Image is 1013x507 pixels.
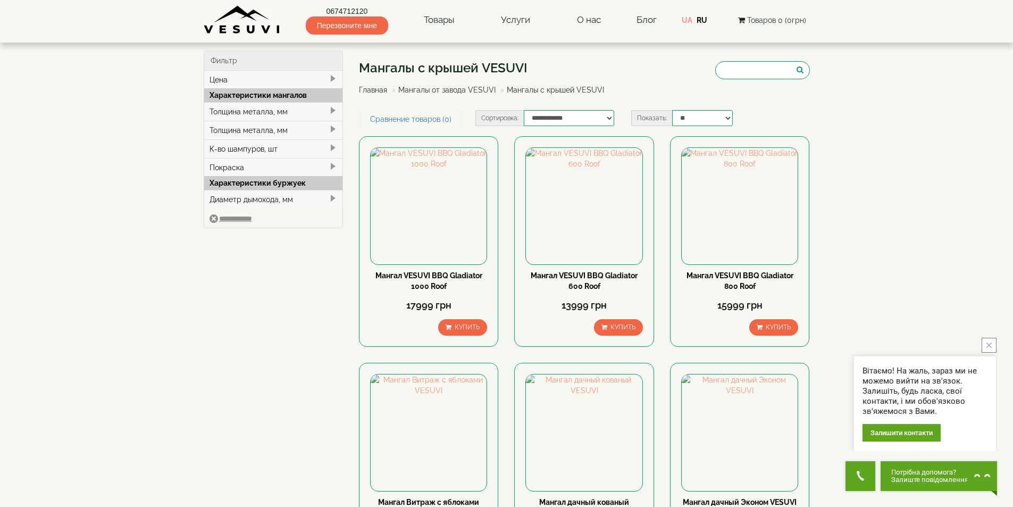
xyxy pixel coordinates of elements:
[766,323,791,331] span: Купить
[881,461,997,491] button: Chat button
[749,319,798,336] button: Купить
[455,323,480,331] span: Купить
[498,85,604,95] li: Мангалы с крышей VESUVI
[610,323,635,331] span: Купить
[682,148,798,264] img: Мангал VESUVI BBQ Gladiator 800 Roof
[697,16,707,24] a: RU
[637,14,657,25] a: Блог
[204,102,343,121] div: Толщина металла, мм
[204,51,343,71] div: Фильтр
[375,271,482,290] a: Мангал VESUVI BBQ Gladiator 1000 Roof
[747,16,806,24] span: Товаров 0 (0грн)
[359,61,612,75] h1: Мангалы с крышей VESUVI
[891,476,968,484] span: Залиште повідомлення
[682,375,798,491] img: Мангал дачный Эконом VESUVI
[204,139,343,158] div: К-во шампуров, шт
[371,148,487,264] img: Мангал VESUVI BBQ Gladiator 1000 Roof
[845,461,875,491] button: Get Call button
[490,8,541,32] a: Услуги
[438,319,487,336] button: Купить
[682,16,692,24] a: UA
[370,298,487,312] div: 17999 грн
[681,298,798,312] div: 15999 грн
[204,88,343,102] div: Характеристики мангалов
[204,71,343,89] div: Цена
[306,6,388,16] a: 0674712120
[566,8,612,32] a: О нас
[735,14,809,26] button: Товаров 0 (0грн)
[204,121,343,139] div: Толщина металла, мм
[631,110,672,126] label: Показать:
[204,158,343,177] div: Покраска
[863,366,987,417] div: Вітаємо! На жаль, зараз ми не можемо вийти на зв'язок. Залишіть, будь ласка, свої контакти, і ми ...
[204,176,343,190] div: Характеристики буржуек
[475,110,524,126] label: Сортировка:
[526,148,642,264] img: Мангал VESUVI BBQ Gladiator 600 Roof
[531,271,638,290] a: Мангал VESUVI BBQ Gladiator 600 Roof
[204,5,281,35] img: Завод VESUVI
[413,8,465,32] a: Товары
[982,338,997,353] button: close button
[359,110,463,128] a: Сравнение товаров (0)
[526,375,642,491] img: Мангал дачный кованый VESUVI
[683,498,797,506] a: Мангал дачный Эконом VESUVI
[359,86,387,94] a: Главная
[204,190,343,209] div: Диаметр дымохода, мм
[594,319,643,336] button: Купить
[306,16,388,35] span: Перезвоните мне
[525,298,642,312] div: 13999 грн
[687,271,793,290] a: Мангал VESUVI BBQ Gladiator 800 Roof
[398,86,496,94] a: Мангалы от завода VESUVI
[863,424,941,442] div: Залишити контакти
[891,469,968,476] span: Потрібна допомога?
[371,375,487,491] img: Мангал Витраж с яблоками VESUVI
